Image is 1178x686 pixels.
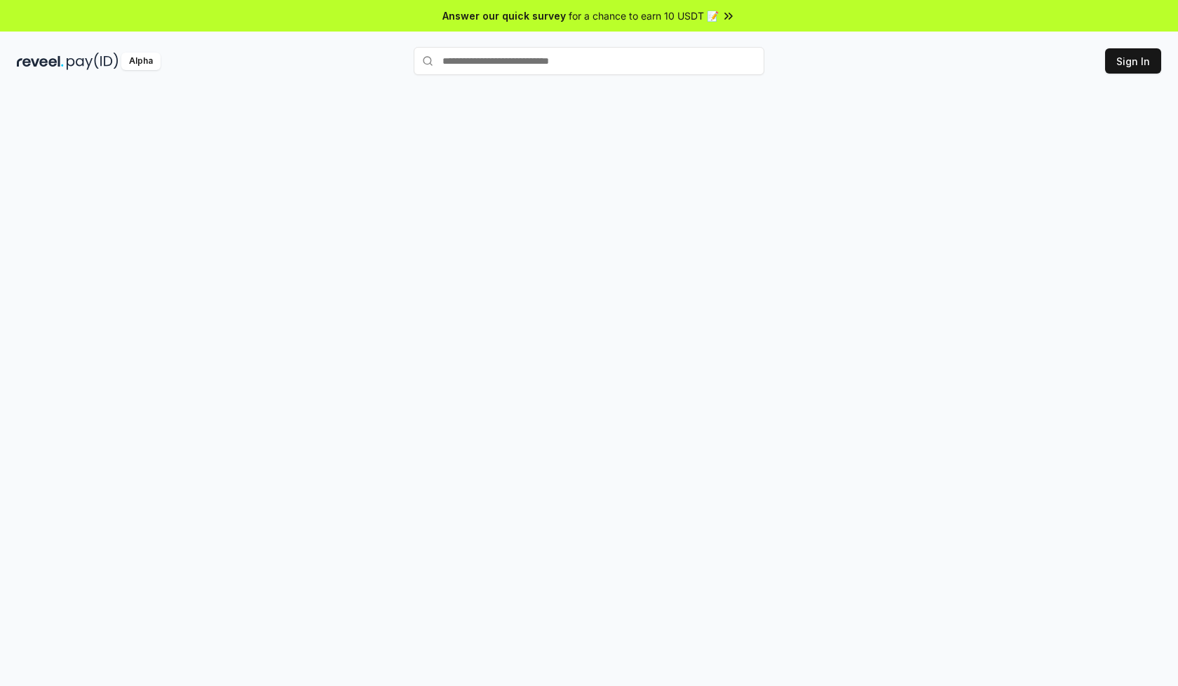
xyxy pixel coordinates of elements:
[569,8,719,23] span: for a chance to earn 10 USDT 📝
[1105,48,1161,74] button: Sign In
[121,53,161,70] div: Alpha
[442,8,566,23] span: Answer our quick survey
[17,53,64,70] img: reveel_dark
[67,53,119,70] img: pay_id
